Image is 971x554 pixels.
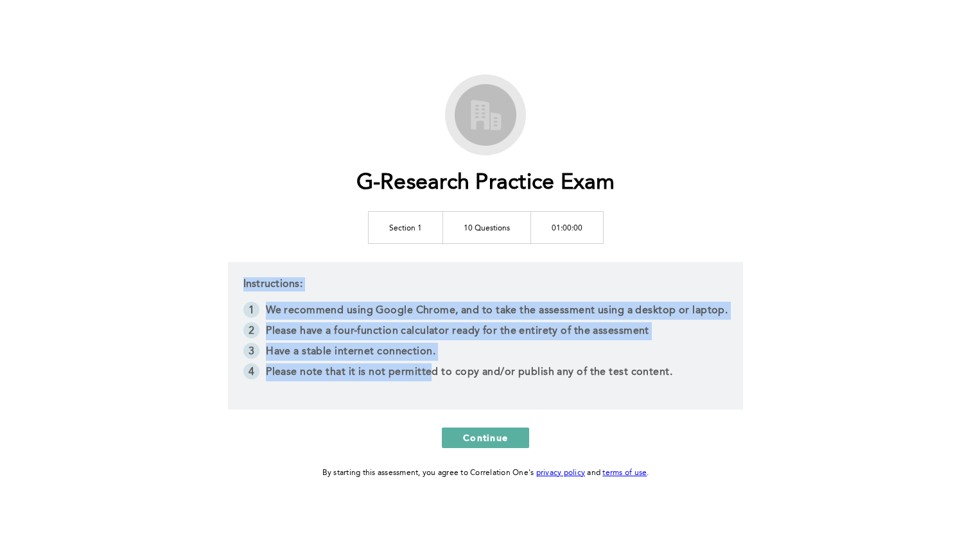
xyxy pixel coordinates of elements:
li: Please note that it is not permitted to copy and/or publish any of the test content. [243,363,728,384]
div: By starting this assessment, you agree to Correlation One's and . [322,466,649,480]
h1: G-Research Practice Exam [356,170,615,196]
td: Section 1 [368,211,442,243]
a: terms of use [602,469,647,477]
div: Instructions: [228,262,744,410]
li: Have a stable internet connection. [243,343,728,363]
button: Continue [442,428,529,448]
li: Please have a four-function calculator ready for the entirety of the assessment [243,322,728,343]
li: We recommend using Google Chrome, and to take the assessment using a desktop or laptop. [243,302,728,322]
td: 10 Questions [442,211,530,243]
a: privacy policy [536,469,586,477]
img: G-Research [450,80,521,150]
td: 01:00:00 [530,211,603,243]
span: Continue [463,431,508,444]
